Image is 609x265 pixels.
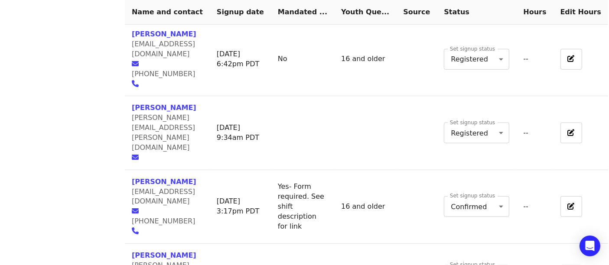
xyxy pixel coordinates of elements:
i: phone icon [132,80,139,88]
i: envelope icon [132,60,139,68]
td: -- [516,23,553,96]
span: [EMAIL_ADDRESS][DOMAIN_NAME] [132,40,195,58]
span: Youth Question [341,8,389,16]
span: [PHONE_NUMBER] [132,70,195,78]
span: [PERSON_NAME][EMAIL_ADDRESS][PERSON_NAME][DOMAIN_NAME] [132,113,195,152]
label: Set signup status [450,120,495,125]
i: pen-to-square icon [568,129,575,137]
td: -- [516,96,553,170]
td: No [271,23,334,96]
i: envelope icon [132,207,139,215]
i: pen-to-square icon [568,55,575,63]
td: [DATE] 6:42pm PDT [210,23,271,96]
i: envelope icon [132,153,139,162]
td: Yes- Form required. See shift description for link [271,170,334,244]
a: [PERSON_NAME] [132,30,196,38]
i: pen-to-square icon [568,202,575,210]
div: Registered [444,123,509,143]
a: envelope icon [132,153,144,162]
a: [PERSON_NAME] [132,178,196,186]
td: [DATE] 9:34am PDT [210,96,271,170]
a: envelope icon [132,207,144,215]
div: Confirmed [444,196,509,217]
td: 16 and older [334,170,396,244]
a: phone icon [132,227,144,235]
i: phone icon [132,227,139,235]
span: [EMAIL_ADDRESS][DOMAIN_NAME] [132,187,195,206]
td: -- [516,170,553,244]
label: Set signup status [450,194,495,199]
td: 16 and older [334,23,396,96]
span: Status [444,8,469,16]
td: [DATE] 3:17pm PDT [210,170,271,244]
div: Registered [444,49,509,70]
a: phone icon [132,80,144,88]
a: envelope icon [132,60,144,68]
div: Open Intercom Messenger [580,236,600,256]
span: Mandated Service [278,8,327,16]
a: [PERSON_NAME] [132,103,196,112]
a: [PERSON_NAME] [132,251,196,259]
label: Set signup status [450,46,495,52]
span: [PHONE_NUMBER] [132,217,195,225]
